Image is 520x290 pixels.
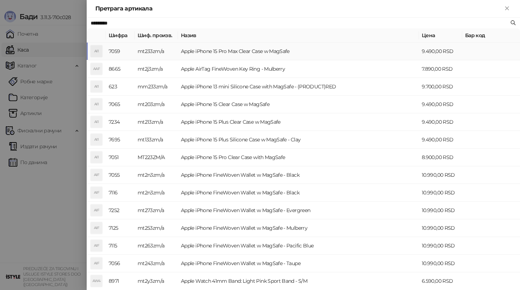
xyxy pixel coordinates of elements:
[135,219,178,237] td: mt253zm/a
[91,205,102,216] div: AIF
[178,272,419,290] td: Apple Watch 41mm Band: Light Pink Sport Band - S/M
[135,96,178,113] td: mt203zm/a
[419,166,462,184] td: 10.990,00 RSD
[91,275,102,287] div: AW4
[135,131,178,149] td: mt133zm/a
[178,113,419,131] td: Apple iPhone 15 Plus Clear Case w MagSafe
[91,222,102,234] div: AIF
[419,219,462,237] td: 10.990,00 RSD
[106,202,135,219] td: 7252
[91,63,102,75] div: AAF
[106,255,135,272] td: 7056
[135,60,178,78] td: mt2j3zm/a
[419,237,462,255] td: 10.990,00 RSD
[178,237,419,255] td: Apple iPhone FineWoven Wallet w MagSafe - Pacific Blue
[106,28,135,43] th: Шифра
[91,240,102,251] div: AIF
[91,151,102,163] div: AI1
[135,113,178,131] td: mt213zm/a
[178,166,419,184] td: Apple iPhone FineWoven Wallet w MagSafe - Black
[178,78,419,96] td: Apple iPhone 13 mini Silicone Case with MagSafe - (PRODUCT)RED
[178,202,419,219] td: Apple iPhone FineWoven Wallet w MagSafe - Evergreen
[91,81,102,92] div: AI1
[106,131,135,149] td: 7695
[106,272,135,290] td: 8971
[106,149,135,166] td: 7051
[135,166,178,184] td: mt2n3zm/a
[503,4,511,13] button: Close
[135,237,178,255] td: mt263zm/a
[419,60,462,78] td: 7.890,00 RSD
[91,258,102,269] div: AIF
[178,255,419,272] td: Apple iPhone FineWoven Wallet w MagSafe - Taupe
[135,28,178,43] th: Шиф. произв.
[135,272,178,290] td: mt2y3zm/a
[135,43,178,60] td: mt233zm/a
[178,60,419,78] td: Apple AirTag FineWoven Key Ring - Mulberry
[106,78,135,96] td: 623
[419,184,462,202] td: 10.990,00 RSD
[419,149,462,166] td: 8.900,00 RSD
[419,272,462,290] td: 6.590,00 RSD
[135,255,178,272] td: mt243zm/a
[106,219,135,237] td: 7125
[419,113,462,131] td: 9.490,00 RSD
[106,237,135,255] td: 7115
[106,96,135,113] td: 7065
[106,60,135,78] td: 8665
[135,78,178,96] td: mm233zm/a
[178,96,419,113] td: Apple iPhone 15 Clear Case w MagSafe
[419,131,462,149] td: 9.490,00 RSD
[95,4,503,13] div: Претрага артикала
[419,43,462,60] td: 9.490,00 RSD
[178,149,419,166] td: Apple iPhone 15 Pro Clear Case with MagSafe
[419,255,462,272] td: 10.990,00 RSD
[419,28,462,43] th: Цена
[135,184,178,202] td: mt2n3zm/a
[91,187,102,198] div: AIF
[91,134,102,145] div: AI1
[91,45,102,57] div: AI1
[462,28,520,43] th: Бар код
[91,98,102,110] div: AI1
[106,166,135,184] td: 7055
[106,113,135,131] td: 7234
[91,116,102,128] div: AI1
[419,78,462,96] td: 9.700,00 RSD
[419,96,462,113] td: 9.490,00 RSD
[178,43,419,60] td: Apple iPhone 15 Pro Max Clear Case w MagSafe
[419,202,462,219] td: 10.990,00 RSD
[135,202,178,219] td: mt273zm/a
[178,131,419,149] td: Apple iPhone 15 Plus Silicone Case w MagSafe - Clay
[178,219,419,237] td: Apple iPhone FineWoven Wallet w MagSafe - Mulberry
[106,184,135,202] td: 7116
[106,43,135,60] td: 7059
[91,169,102,181] div: AIF
[178,28,419,43] th: Назив
[135,149,178,166] td: MT223ZM/A
[178,184,419,202] td: Apple iPhone FineWoven Wallet w MagSafe - Black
